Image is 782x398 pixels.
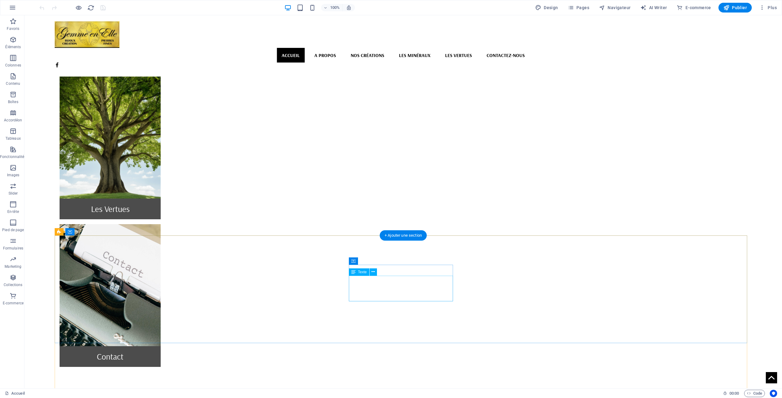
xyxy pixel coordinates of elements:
[4,118,22,123] p: Accordéon
[533,3,561,13] button: Design
[3,246,23,251] p: Formulaires
[4,282,22,287] p: Collections
[674,3,713,13] button: E-commerce
[638,3,669,13] button: AI Writer
[744,390,765,397] button: Code
[533,3,561,13] div: Design (Ctrl+Alt+Y)
[5,390,25,397] a: Cliquez pour annuler la sélection. Double-cliquez pour ouvrir Pages.
[757,3,779,13] button: Plus
[718,3,752,13] button: Publier
[330,4,340,11] h6: 100%
[87,4,94,11] button: reload
[597,3,633,13] button: Navigateur
[321,4,343,11] button: 100%
[7,209,19,214] p: En-tête
[5,45,21,49] p: Éléments
[770,390,777,397] button: Usercentrics
[346,5,352,10] i: Lors du redimensionnement, ajuster automatiquement le niveau de zoom en fonction de l'appareil sé...
[9,191,18,196] p: Slider
[5,136,21,141] p: Tableaux
[535,5,558,11] span: Design
[568,5,589,11] span: Pages
[75,4,82,11] button: Cliquez ici pour quitter le mode Aperçu et poursuivre l'édition.
[640,5,667,11] span: AI Writer
[380,230,427,241] div: + Ajouter une section
[565,3,592,13] button: Pages
[747,390,762,397] span: Code
[734,391,735,396] span: :
[5,264,21,269] p: Marketing
[8,99,18,104] p: Boîtes
[729,390,739,397] span: 00 00
[5,63,21,68] p: Colonnes
[87,4,94,11] i: Actualiser la page
[759,5,777,11] span: Plus
[723,390,739,397] h6: Durée de la session
[677,5,711,11] span: E-commerce
[358,270,367,274] span: Texte
[7,173,20,177] p: Images
[7,26,19,31] p: Favoris
[723,5,747,11] span: Publier
[6,81,20,86] p: Contenu
[2,228,24,232] p: Pied de page
[599,5,630,11] span: Navigateur
[3,301,24,306] p: E-commerce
